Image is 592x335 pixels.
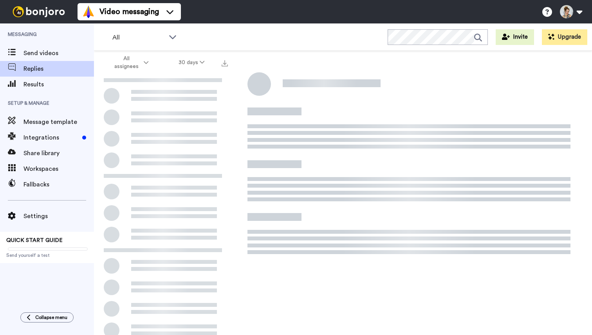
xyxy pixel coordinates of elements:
[23,180,94,189] span: Fallbacks
[164,56,220,70] button: 30 days
[23,133,79,142] span: Integrations
[6,252,88,258] span: Send yourself a test
[23,64,94,73] span: Replies
[219,57,230,68] button: Export all results that match these filters now.
[99,6,159,17] span: Video messaging
[110,55,142,70] span: All assignees
[23,80,94,89] span: Results
[112,33,165,42] span: All
[96,52,164,73] button: All assignees
[23,117,94,127] span: Message template
[23,211,94,221] span: Settings
[82,5,95,18] img: vm-color.svg
[23,149,94,158] span: Share library
[35,314,67,321] span: Collapse menu
[23,164,94,174] span: Workspaces
[222,60,228,66] img: export.svg
[6,238,63,243] span: QUICK START GUIDE
[542,29,587,45] button: Upgrade
[20,312,74,322] button: Collapse menu
[496,29,534,45] button: Invite
[9,6,68,17] img: bj-logo-header-white.svg
[23,48,94,58] span: Send videos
